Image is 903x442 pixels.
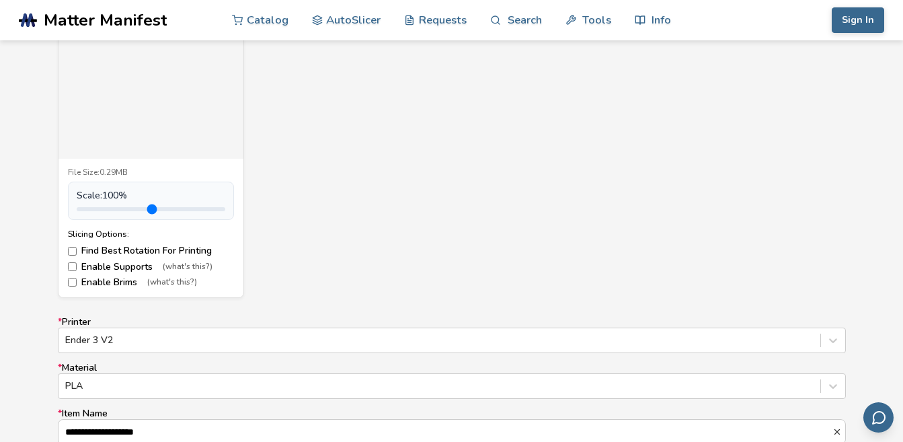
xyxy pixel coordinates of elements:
span: Scale: 100 % [77,190,127,201]
label: Material [58,363,846,399]
button: Sign In [832,7,884,33]
label: Enable Brims [68,277,234,288]
span: Matter Manifest [44,11,167,30]
label: Printer [58,317,846,353]
input: Enable Brims(what's this?) [68,278,77,287]
div: File Size: 0.29MB [68,168,234,178]
button: *Item Name [832,427,845,437]
div: Slicing Options: [68,229,234,239]
span: (what's this?) [163,262,212,272]
button: Send feedback via email [863,402,894,433]
span: (what's this?) [147,278,197,287]
label: Enable Supports [68,262,234,272]
label: Find Best Rotation For Printing [68,246,234,256]
input: Find Best Rotation For Printing [68,247,77,256]
input: Enable Supports(what's this?) [68,262,77,271]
